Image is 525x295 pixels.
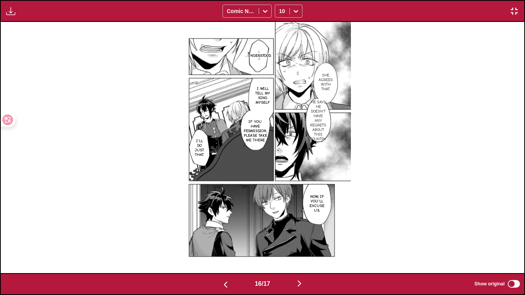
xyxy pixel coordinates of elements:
img: Manga Panel [174,22,351,273]
span: Show original [474,281,505,287]
p: Now, if you'll excuse us. [308,193,326,214]
span: 16 / 17 [255,280,270,287]
p: I'll do just that. [193,137,206,159]
img: Previous page [221,280,230,289]
p: I will tell my king myself [254,85,272,106]
input: Show original [508,280,520,288]
p: He says he doesn't have any regrets about this country. [308,98,328,143]
img: Next page [295,279,304,288]
p: ...Understood. [244,52,273,60]
p: She agrees with that. [317,71,334,93]
p: If you have permission, please take me there [242,118,269,144]
img: Download translated images [6,7,15,16]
